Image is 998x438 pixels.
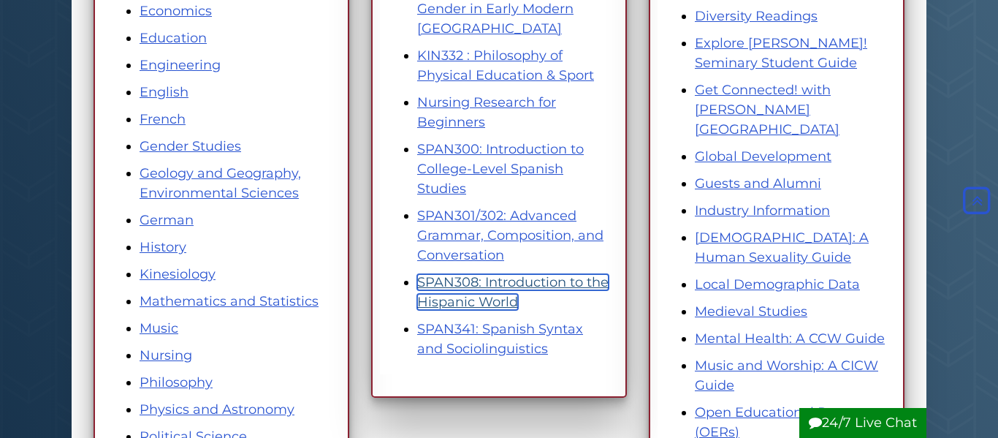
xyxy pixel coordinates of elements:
[140,374,213,390] a: Philosophy
[695,175,821,192] a: Guests and Alumni
[417,274,609,310] a: SPAN308: Introduction to the Hispanic World
[140,347,192,363] a: Nursing
[140,57,221,73] a: Engineering
[140,30,207,46] a: Education
[140,239,186,255] a: History
[140,401,294,418] a: Physics and Astronomy
[695,148,831,165] a: Global Development
[140,293,319,309] a: Mathematics and Statistics
[799,408,926,438] button: 24/7 Live Chat
[695,82,839,137] a: Get Connected! with [PERSON_NAME][GEOGRAPHIC_DATA]
[695,276,860,292] a: Local Demographic Data
[695,203,830,219] a: Industry Information
[140,320,178,336] a: Music
[140,84,188,100] a: English
[417,321,583,357] a: SPAN341: Spanish Syntax and Sociolinguistics
[695,230,869,265] a: [DEMOGRAPHIC_DATA]: A Human Sexuality Guide
[140,111,186,127] a: French
[417,94,556,130] a: Nursing Research for Beginners
[959,192,994,208] a: Back to Top
[417,208,603,263] a: SPAN301/302: Advanced Grammar, Composition, and Conversation
[140,212,194,228] a: German
[695,8,818,24] a: Diversity Readings
[417,48,594,83] a: KIN332 : Philosophy of Physical Education & Sport
[695,358,878,393] a: Music and Worship: A CICW Guide
[140,266,216,282] a: Kinesiology
[140,3,212,19] a: Economics
[695,303,807,320] a: Medieval Studies
[417,141,584,197] a: SPAN300: Introduction to College-Level Spanish Studies
[695,35,867,71] a: Explore [PERSON_NAME]! Seminary Student Guide
[140,165,301,201] a: Geology and Geography, Environmental Sciences
[695,331,885,347] a: Mental Health: A CCW Guide
[140,138,241,154] a: Gender Studies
